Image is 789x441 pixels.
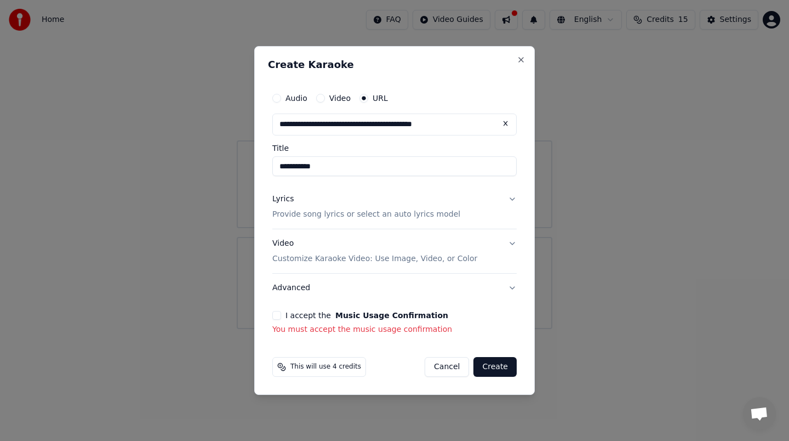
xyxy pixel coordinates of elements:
[329,94,351,102] label: Video
[335,312,448,319] button: I accept the
[473,357,517,377] button: Create
[272,144,517,152] label: Title
[272,253,477,264] p: Customize Karaoke Video: Use Image, Video, or Color
[268,60,521,70] h2: Create Karaoke
[272,324,517,335] p: You must accept the music usage confirmation
[272,194,294,205] div: Lyrics
[272,209,460,220] p: Provide song lyrics or select an auto lyrics model
[272,238,477,264] div: Video
[425,357,469,377] button: Cancel
[285,94,307,102] label: Audio
[272,274,517,302] button: Advanced
[285,312,448,319] label: I accept the
[290,363,361,371] span: This will use 4 credits
[373,94,388,102] label: URL
[272,185,517,229] button: LyricsProvide song lyrics or select an auto lyrics model
[272,229,517,273] button: VideoCustomize Karaoke Video: Use Image, Video, or Color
